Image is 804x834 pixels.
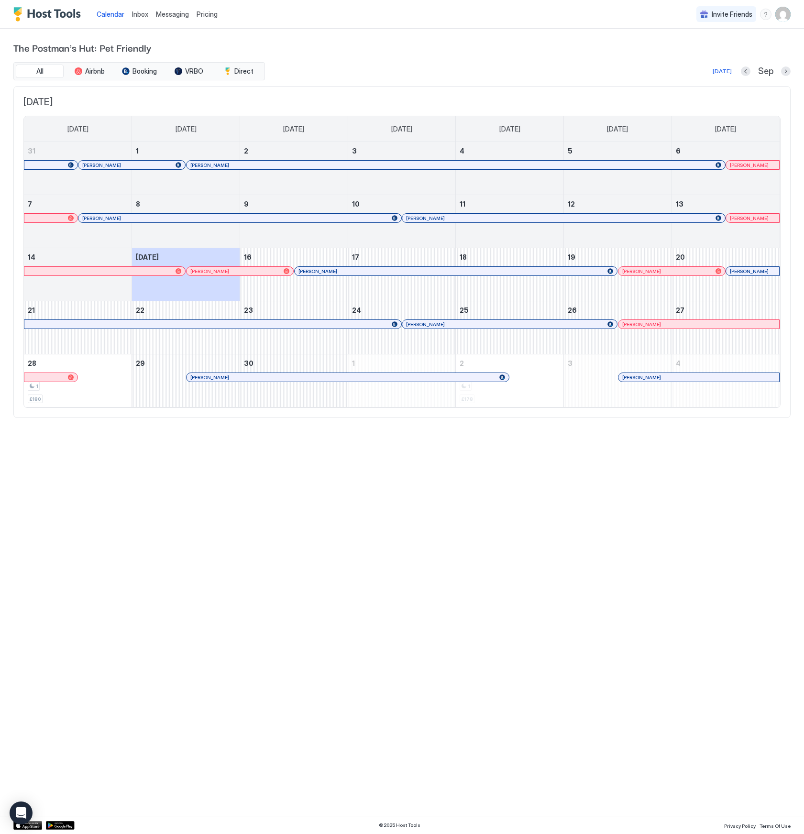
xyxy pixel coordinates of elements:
span: © 2025 Host Tools [379,822,420,828]
span: 2 [460,359,464,367]
span: [PERSON_NAME] [730,162,769,168]
td: September 14, 2025 [24,248,132,301]
span: 19 [568,253,575,261]
span: [DATE] [607,125,628,133]
span: [DATE] [283,125,304,133]
a: Thursday [490,116,530,142]
td: October 2, 2025 [456,354,564,407]
span: [PERSON_NAME] [730,215,769,221]
a: October 2, 2025 [456,354,563,372]
span: 1 [136,147,139,155]
div: [PERSON_NAME] [406,321,613,328]
td: October 3, 2025 [564,354,672,407]
span: 21 [28,306,35,314]
a: September 5, 2025 [564,142,672,160]
td: October 1, 2025 [348,354,456,407]
span: 6 [676,147,681,155]
span: 20 [676,253,685,261]
span: [DATE] [499,125,520,133]
span: 24 [352,306,361,314]
span: 4 [676,359,681,367]
button: Airbnb [66,65,113,78]
span: 13 [676,200,683,208]
div: [PERSON_NAME] [622,374,775,381]
span: Invite Friends [712,10,752,19]
div: [PERSON_NAME] [622,268,721,274]
a: September 17, 2025 [348,248,456,266]
span: [PERSON_NAME] [82,162,121,168]
span: [PERSON_NAME] [298,268,337,274]
td: September 27, 2025 [672,301,780,354]
span: [DATE] [715,125,736,133]
span: [DATE] [67,125,88,133]
a: September 20, 2025 [672,248,780,266]
td: September 6, 2025 [672,142,780,195]
span: Pricing [197,10,218,19]
a: September 12, 2025 [564,195,672,213]
a: September 26, 2025 [564,301,672,319]
span: 31 [28,147,35,155]
a: September 30, 2025 [240,354,348,372]
td: October 4, 2025 [672,354,780,407]
div: App Store [13,821,42,830]
a: September 10, 2025 [348,195,456,213]
a: September 24, 2025 [348,301,456,319]
a: September 7, 2025 [24,195,132,213]
button: Previous month [741,66,750,76]
td: September 15, 2025 [132,248,240,301]
td: September 8, 2025 [132,195,240,248]
a: September 13, 2025 [672,195,780,213]
a: September 3, 2025 [348,142,456,160]
button: VRBO [165,65,213,78]
td: September 11, 2025 [456,195,564,248]
a: September 18, 2025 [456,248,563,266]
td: September 26, 2025 [564,301,672,354]
span: Terms Of Use [760,823,791,829]
a: Tuesday [274,116,314,142]
div: [PERSON_NAME] [190,268,289,274]
span: 1 [36,383,38,389]
a: October 3, 2025 [564,354,672,372]
span: 5 [568,147,573,155]
a: Monday [166,116,206,142]
a: September 16, 2025 [240,248,348,266]
span: Sep [758,66,773,77]
td: September 24, 2025 [348,301,456,354]
span: 14 [28,253,35,261]
a: September 25, 2025 [456,301,563,319]
td: September 7, 2025 [24,195,132,248]
div: [PERSON_NAME] [406,215,721,221]
td: September 9, 2025 [240,195,348,248]
div: tab-group [13,62,265,80]
span: 3 [352,147,357,155]
span: [PERSON_NAME] [190,162,229,168]
a: Sunday [58,116,98,142]
a: September 6, 2025 [672,142,780,160]
a: September 28, 2025 [24,354,132,372]
div: [PERSON_NAME] [298,268,613,274]
span: The Postman's Hut: Pet Friendly [13,40,791,55]
span: 7 [28,200,32,208]
button: [DATE] [711,66,733,77]
td: September 12, 2025 [564,195,672,248]
span: 9 [244,200,249,208]
td: September 20, 2025 [672,248,780,301]
a: September 4, 2025 [456,142,563,160]
span: [DATE] [176,125,197,133]
a: Host Tools Logo [13,7,85,22]
td: September 19, 2025 [564,248,672,301]
td: September 28, 2025 [24,354,132,407]
td: September 4, 2025 [456,142,564,195]
span: [PERSON_NAME] [622,268,661,274]
span: 27 [676,306,684,314]
span: Booking [132,67,157,76]
span: 16 [244,253,252,261]
span: VRBO [185,67,203,76]
span: [PERSON_NAME] [190,374,229,381]
div: [PERSON_NAME] [622,321,775,328]
td: September 17, 2025 [348,248,456,301]
span: [PERSON_NAME] [730,268,769,274]
a: Inbox [132,9,148,19]
a: September 23, 2025 [240,301,348,319]
button: Direct [215,65,263,78]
